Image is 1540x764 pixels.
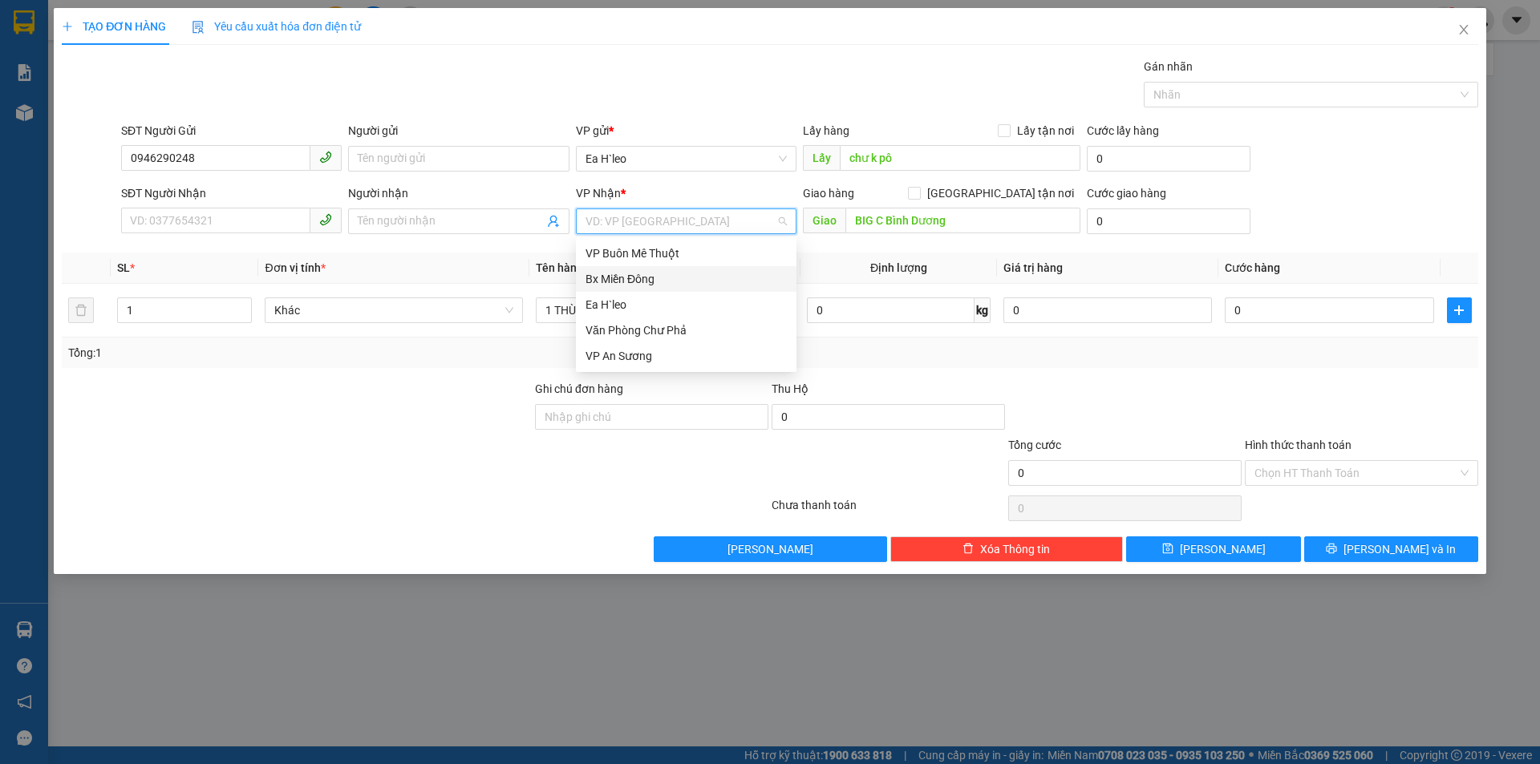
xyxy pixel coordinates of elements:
div: Văn Phòng Chư Phả [586,321,787,339]
span: phone [319,213,332,226]
div: VP An Sương [586,347,787,365]
span: [PERSON_NAME] [1180,540,1266,558]
span: Định lượng [870,261,927,274]
span: delete [962,543,974,556]
button: printer[PERSON_NAME] và In [1304,536,1478,562]
span: plus [62,21,73,32]
span: Giá trị hàng [1003,261,1063,274]
div: Chưa thanh toán [770,496,1007,524]
div: VP An Sương [576,343,796,369]
span: save [1162,543,1173,556]
div: Văn Phòng Chư Phả [576,317,796,343]
span: Đơn vị tính [265,261,325,274]
span: TẠO ĐƠN HÀNG [62,20,166,33]
span: Lấy [803,145,840,171]
span: Giao hàng [803,187,854,200]
button: Close [1441,8,1486,53]
span: Lấy tận nơi [1011,122,1080,139]
input: Dọc đường [845,208,1080,233]
button: save[PERSON_NAME] [1126,536,1300,562]
div: Người nhận [348,184,569,202]
div: VP Buôn Mê Thuột [576,241,796,266]
label: Ghi chú đơn hàng [535,382,623,395]
button: plus [1447,297,1472,323]
div: Ea H`leo [586,296,787,313]
div: Bx Miền Đông [586,270,787,288]
span: VP Nhận [576,187,621,200]
label: Hình thức thanh toán [1245,439,1352,451]
span: Thu Hộ [772,382,808,395]
span: plus [1448,304,1471,317]
span: user-add [547,215,560,228]
span: Tổng cước [1008,439,1061,451]
span: printer [1326,543,1337,556]
div: VP gửi [576,122,796,139]
div: Bx Miền Đông [576,266,796,292]
span: [GEOGRAPHIC_DATA] tận nơi [921,184,1080,202]
span: [PERSON_NAME] [727,540,813,558]
span: Ea H`leo [586,147,787,171]
label: Cước lấy hàng [1087,124,1159,137]
div: SĐT Người Nhận [121,184,342,202]
div: Tổng: 1 [68,344,594,362]
div: Người gửi [348,122,569,139]
input: Dọc đường [840,145,1080,171]
input: Cước giao hàng [1087,208,1250,234]
button: delete [68,297,94,323]
span: Khác [274,298,513,322]
span: close [1457,23,1470,36]
div: Ea H`leo [576,292,796,317]
span: Cước hàng [1225,261,1280,274]
span: Tên hàng [536,261,583,274]
input: Ghi chú đơn hàng [535,404,768,430]
div: SĐT Người Gửi [121,122,342,139]
label: Cước giao hàng [1087,187,1166,200]
button: deleteXóa Thông tin [890,536,1124,562]
div: VP Buôn Mê Thuột [586,245,787,262]
img: icon [192,21,205,34]
label: Gán nhãn [1144,60,1193,73]
span: [PERSON_NAME] và In [1343,540,1456,558]
span: phone [319,151,332,164]
span: SL [117,261,130,274]
button: [PERSON_NAME] [654,536,887,562]
span: Lấy hàng [803,124,849,137]
span: Yêu cầu xuất hóa đơn điện tử [192,20,361,33]
input: Cước lấy hàng [1087,146,1250,172]
span: kg [975,297,991,323]
input: VD: Bàn, Ghế [536,297,794,323]
span: Xóa Thông tin [980,540,1050,558]
input: 0 [1003,297,1212,323]
span: Giao [803,208,845,233]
